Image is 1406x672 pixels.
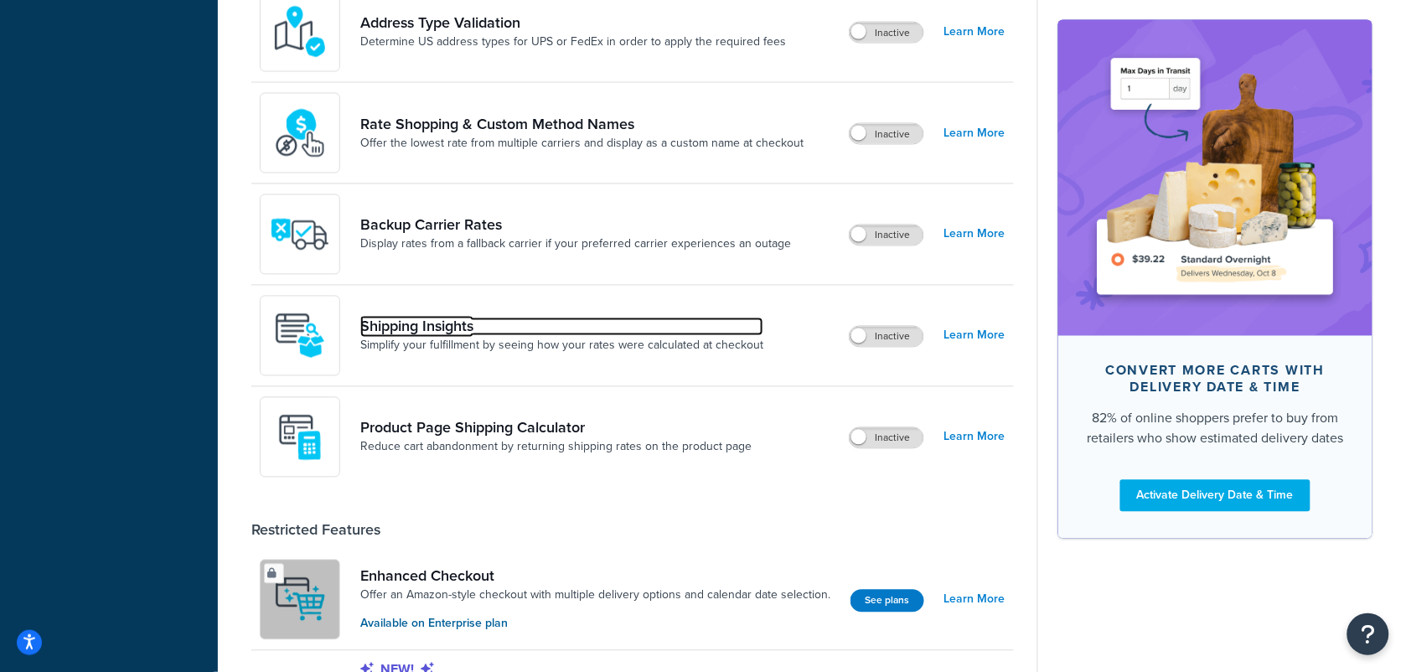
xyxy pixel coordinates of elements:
[944,324,1005,348] a: Learn More
[360,236,791,253] a: Display rates from a fallback carrier if your preferred carrier experiences an outage
[1347,613,1389,655] button: Open Resource Center
[360,587,830,604] a: Offer an Amazon-style checkout with multiple delivery options and calendar date selection.
[360,115,804,133] a: Rate Shopping & Custom Method Names
[850,327,923,347] label: Inactive
[850,124,923,144] label: Inactive
[271,104,329,163] img: icon-duo-feat-rate-shopping-ecdd8bed.png
[360,615,830,633] p: Available on Enterprise plan
[360,34,786,50] a: Determine US address types for UPS or FedEx in order to apply the required fees
[850,590,924,613] button: See plans
[360,318,763,336] a: Shipping Insights
[271,3,329,61] img: kIG8fy0lQAAAABJRU5ErkJggg==
[360,13,786,32] a: Address Type Validation
[944,588,1005,612] a: Learn More
[944,20,1005,44] a: Learn More
[850,23,923,43] label: Inactive
[251,521,380,540] div: Restricted Features
[850,428,923,448] label: Inactive
[360,338,763,354] a: Simplify your fulfillment by seeing how your rates were calculated at checkout
[360,439,752,456] a: Reduce cart abandonment by returning shipping rates on the product page
[1083,45,1347,310] img: feature-image-ddt-36eae7f7280da8017bfb280eaccd9c446f90b1fe08728e4019434db127062ab4.png
[1085,362,1346,395] div: Convert more carts with delivery date & time
[271,205,329,264] img: icon-duo-feat-backup-carrier-4420b188.png
[271,408,329,467] img: +D8d0cXZM7VpdAAAAAElFTkSuQmCC
[850,225,923,246] label: Inactive
[271,307,329,365] img: Acw9rhKYsOEjAAAAAElFTkSuQmCC
[1120,479,1310,511] a: Activate Delivery Date & Time
[944,121,1005,145] a: Learn More
[1085,408,1346,448] div: 82% of online shoppers prefer to buy from retailers who show estimated delivery dates
[360,419,752,437] a: Product Page Shipping Calculator
[360,135,804,152] a: Offer the lowest rate from multiple carriers and display as a custom name at checkout
[944,426,1005,449] a: Learn More
[944,223,1005,246] a: Learn More
[360,216,791,235] a: Backup Carrier Rates
[360,567,830,586] a: Enhanced Checkout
